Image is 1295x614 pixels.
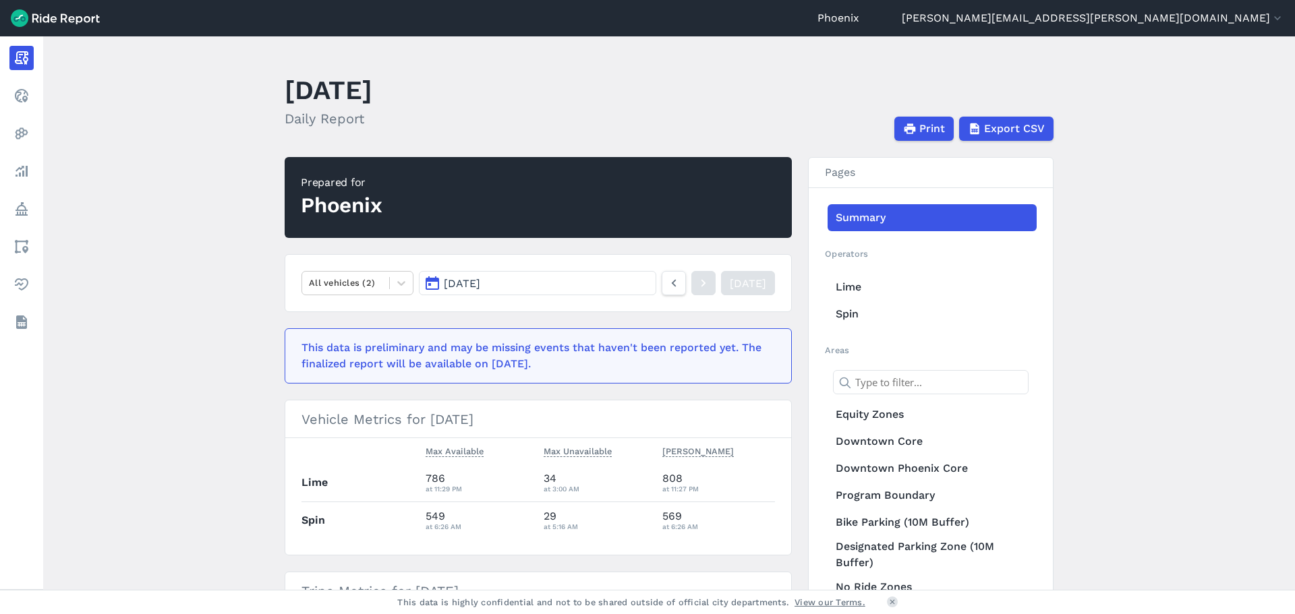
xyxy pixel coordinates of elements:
[419,271,656,295] button: [DATE]
[544,508,652,532] div: 29
[544,520,652,532] div: at 5:16 AM
[662,443,734,457] span: [PERSON_NAME]
[285,71,372,109] h1: [DATE]
[795,596,865,609] a: View our Terms.
[426,470,534,495] div: 786
[301,191,382,220] div: Phoenix
[919,121,945,137] span: Print
[828,428,1037,455] a: Downtown Core
[301,340,767,372] div: This data is preliminary and may be missing events that haven't been reported yet. The finalized ...
[828,274,1037,301] a: Lime
[894,117,954,141] button: Print
[426,483,534,495] div: at 11:29 PM
[984,121,1045,137] span: Export CSV
[285,572,791,610] h3: Trips Metrics for [DATE]
[285,109,372,129] h2: Daily Report
[662,470,776,495] div: 808
[721,271,775,295] a: [DATE]
[828,509,1037,536] a: Bike Parking (10M Buffer)
[833,370,1029,394] input: Type to filter...
[817,10,859,26] a: Phoenix
[301,464,420,501] th: Lime
[444,277,480,290] span: [DATE]
[902,10,1284,26] button: [PERSON_NAME][EMAIL_ADDRESS][PERSON_NAME][DOMAIN_NAME]
[426,520,534,532] div: at 6:26 AM
[825,247,1037,260] h2: Operators
[426,443,484,460] button: Max Available
[828,482,1037,509] a: Program Boundary
[426,508,534,532] div: 549
[809,158,1053,188] h3: Pages
[544,443,612,457] span: Max Unavailable
[301,501,420,539] th: Spin
[9,121,34,146] a: Heatmaps
[11,9,100,27] img: Ride Report
[9,84,34,108] a: Realtime
[828,301,1037,328] a: Spin
[828,401,1037,428] a: Equity Zones
[301,175,382,191] div: Prepared for
[544,443,612,460] button: Max Unavailable
[662,443,734,460] button: [PERSON_NAME]
[662,520,776,532] div: at 6:26 AM
[285,400,791,438] h3: Vehicle Metrics for [DATE]
[828,204,1037,231] a: Summary
[828,455,1037,482] a: Downtown Phoenix Core
[9,310,34,334] a: Datasets
[959,117,1054,141] button: Export CSV
[9,197,34,221] a: Policy
[426,443,484,457] span: Max Available
[662,508,776,532] div: 569
[9,272,34,297] a: Health
[9,46,34,70] a: Report
[9,159,34,183] a: Analyze
[825,344,1037,357] h2: Areas
[828,536,1037,574] a: Designated Parking Zone (10M Buffer)
[544,470,652,495] div: 34
[544,483,652,495] div: at 3:00 AM
[9,235,34,259] a: Areas
[828,574,1037,601] a: No Ride Zones
[662,483,776,495] div: at 11:27 PM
